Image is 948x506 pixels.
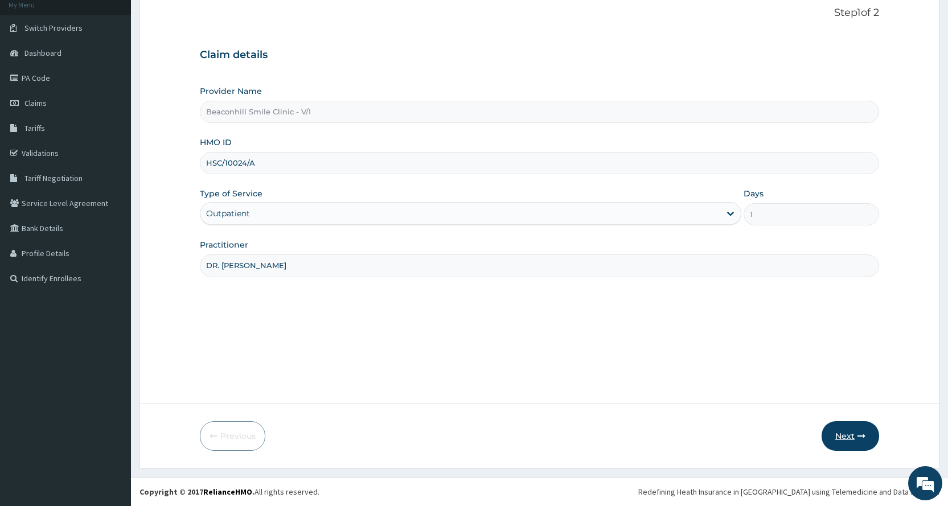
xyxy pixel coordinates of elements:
div: Redefining Heath Insurance in [GEOGRAPHIC_DATA] using Telemedicine and Data Science! [638,486,939,497]
input: Enter HMO ID [200,152,879,174]
a: RelianceHMO [203,487,252,497]
strong: Copyright © 2017 . [139,487,255,497]
input: Enter Name [200,254,879,277]
footer: All rights reserved. [131,477,948,506]
p: Step 1 of 2 [200,7,879,19]
span: Claims [24,98,47,108]
label: HMO ID [200,137,232,148]
div: Minimize live chat window [187,6,214,33]
div: Outpatient [206,208,250,219]
span: Tariffs [24,123,45,133]
label: Practitioner [200,239,248,250]
span: Tariff Negotiation [24,173,83,183]
label: Type of Service [200,188,262,199]
img: d_794563401_company_1708531726252_794563401 [21,57,46,85]
button: Next [822,421,879,451]
div: Chat with us now [59,64,191,79]
h3: Claim details [200,49,879,61]
span: We're online! [66,143,157,258]
label: Provider Name [200,85,262,97]
span: Dashboard [24,48,61,58]
span: Switch Providers [24,23,83,33]
button: Previous [200,421,265,451]
label: Days [744,188,764,199]
textarea: Type your message and hit 'Enter' [6,311,217,351]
